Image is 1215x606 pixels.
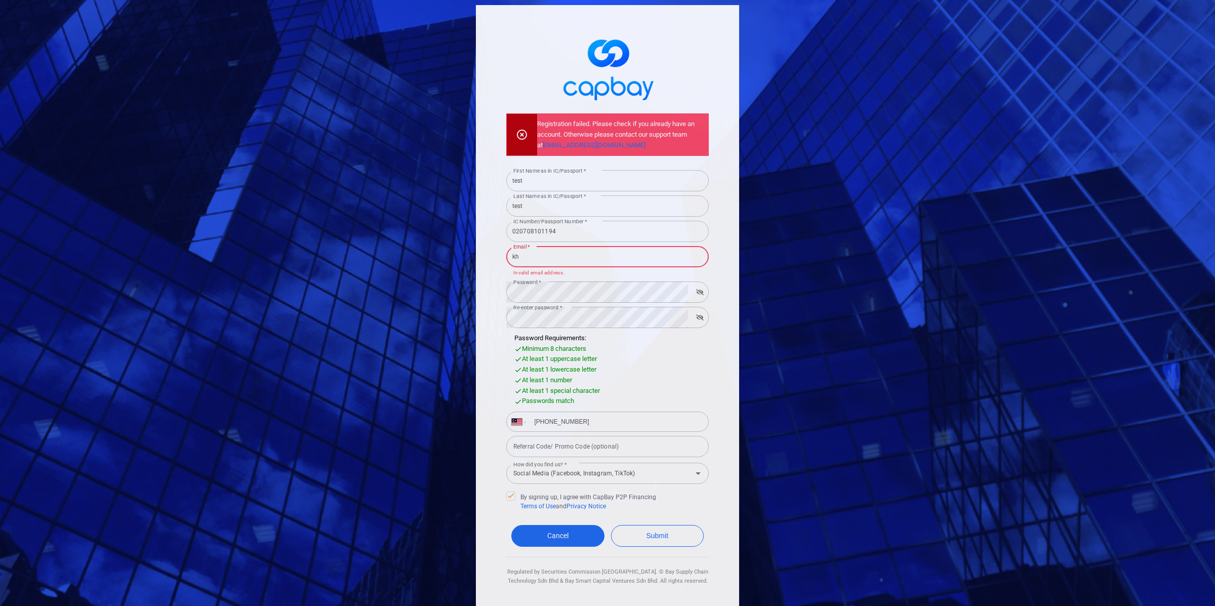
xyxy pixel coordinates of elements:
a: [EMAIL_ADDRESS][DOMAIN_NAME] [543,141,645,149]
span: At least 1 number [522,376,572,384]
span: Passwords match [522,397,574,405]
label: IC Number/Passport Number * [513,218,587,225]
a: Cancel [511,525,604,547]
span: Cancel [547,532,569,540]
label: First Name as in IC/Passport * [513,167,586,175]
span: At least 1 special character [522,387,600,394]
span: At least 1 lowercase letter [522,366,596,373]
p: Registration failed. Please check if you already have an account. Otherwise please contact our su... [537,119,699,150]
a: Terms of Use [520,503,556,510]
label: How did you find us? * [513,458,567,471]
label: Email * [513,243,530,251]
label: Password * [513,278,541,286]
p: Invalid email address. [513,269,702,277]
span: By signing up, I agree with CapBay P2P Financing and [506,492,656,511]
button: Submit [611,525,704,547]
a: Privacy Notice [566,503,606,510]
label: Re-enter password * [513,304,562,311]
input: Enter phone number * [528,414,703,430]
button: Open [691,466,705,480]
img: logo [557,30,658,106]
span: Minimum 8 characters [522,345,586,352]
span: Password Requirements: [514,334,586,342]
span: At least 1 uppercase letter [522,355,597,362]
label: Last Name as in IC/Passport * [513,192,586,200]
div: Regulated by Securities Commission [GEOGRAPHIC_DATA]. © Bay Supply Chain Technology Sdn Bhd & Bay... [506,557,709,585]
